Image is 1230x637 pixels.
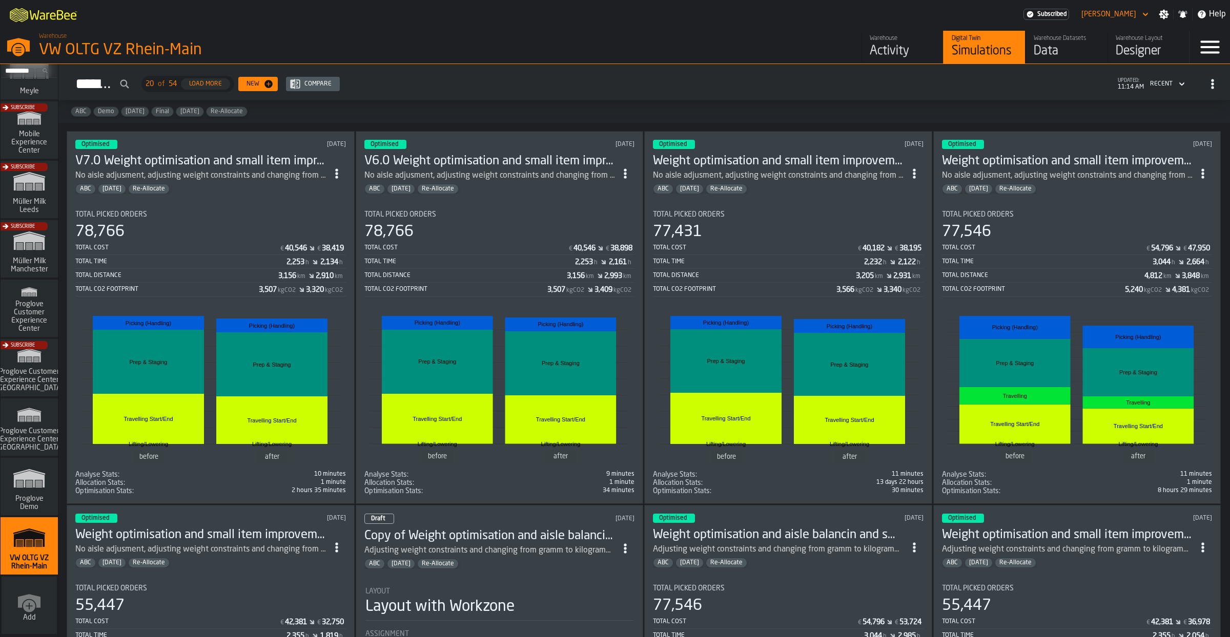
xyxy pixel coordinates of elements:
div: stat-Optimisation Stats: [364,487,635,495]
span: Feb/25 [965,185,992,193]
div: Title [653,487,786,495]
button: button-Compare [286,77,340,91]
div: Stat Value [609,258,627,266]
div: status-3 2 [364,140,406,149]
div: 77,546 [942,223,991,241]
span: kgCO2 [278,287,296,294]
text: after [1132,453,1146,460]
span: Optimisation Stats: [653,487,711,495]
div: Stat Value [884,286,901,294]
div: Weight optimisation and small item improvement V.5.0 [653,153,905,169]
a: link-to-/wh/i/a559492c-8db7-4f96-b4fe-6fc1bd76401c/simulations [1,42,58,101]
div: Title [942,471,1075,479]
div: Title [653,210,924,219]
div: ItemListCard-DashboardItemContainer [933,131,1221,504]
label: button-toggle-Help [1193,8,1230,20]
div: Stat Value [1172,286,1190,294]
h3: V6.0 Weight optimisation and small item improvement [364,153,617,169]
div: V7.0 Weight optimisation and small item improvement [75,153,327,169]
span: Optimisation Stats: [364,487,423,495]
text: after [554,453,569,460]
div: Updated: 9/15/2025, 6:58:07 PM Created: 9/15/2025, 9:22:06 AM [233,141,346,148]
div: Load More [185,80,226,88]
div: Total Distance [653,272,856,279]
span: kgCO2 [903,287,920,294]
span: Demo [94,108,118,115]
span: Re-Allocate [995,185,1036,193]
span: Optimised [81,141,109,147]
div: Stat Value [1188,244,1210,252]
div: status-3 2 [942,514,984,523]
div: 13 days 22 hours [790,479,924,486]
div: No aisle adjusment, adjusting weight constraints and changing from gramm to kilogramme and puttin... [364,169,617,182]
text: before [428,453,447,460]
div: Total CO2 Footprint [364,286,548,293]
div: Warehouse [870,35,935,42]
span: Optimised [371,141,398,147]
section: card-SimulationDashboardCard-optimised [75,202,346,495]
span: h [1205,259,1209,266]
span: € [1183,245,1187,252]
h3: Weight optimisation and small item improvement V.2.0 [942,527,1194,543]
label: button-toggle-Menu [1190,31,1230,63]
div: Stat Value [1151,244,1173,252]
span: h [594,259,598,266]
span: kgCO2 [325,287,343,294]
div: 8 hours 29 minutes [1079,487,1212,494]
section: card-SimulationDashboardCard-optimised [364,202,635,495]
label: button-toggle-Notifications [1174,9,1192,19]
text: after [265,453,280,460]
div: Stat Value [575,258,593,266]
div: Stat Value [1144,272,1162,280]
div: status-3 2 [942,140,984,149]
span: Re-Allocate [418,185,458,193]
div: stat-Total Picked Orders [364,210,635,296]
span: km [912,273,920,280]
div: status-3 2 [75,514,117,523]
div: Total Time [364,258,576,265]
a: link-to-/wh/i/44979e6c-6f66-405e-9874-c1e29f02a54a/data [1025,31,1107,63]
span: kgCO2 [855,287,873,294]
div: Weight optimisation and small item improvement V.2.0.0 [75,527,327,543]
div: Title [942,479,1075,487]
div: status-0 2 [364,514,394,524]
div: Title [653,471,786,479]
span: ABC [942,185,962,193]
span: 55,280 [653,487,924,495]
div: Total CO2 Footprint [75,286,259,293]
span: 552,800 [75,487,346,495]
span: h [883,259,887,266]
div: status-3 2 [653,140,695,149]
span: km [1201,273,1209,280]
div: Title [364,210,635,219]
div: DropdownMenuValue-4 [1150,80,1173,88]
div: Title [75,210,346,219]
div: stat-Allocation Stats: [364,479,635,487]
span: Re-Allocate [207,108,247,115]
span: h [305,259,309,266]
div: Compare [300,80,336,88]
div: stat-Analyse Stats: [653,471,924,479]
div: Updated: 9/11/2025, 10:46:27 AM Created: 9/11/2025, 1:08:16 AM [810,515,924,522]
div: Stat Value [285,244,307,252]
div: Total Time [653,258,864,265]
span: € [1146,245,1150,252]
div: 10 minutes [213,471,346,478]
div: Stat Value [1125,286,1143,294]
div: Stat Value [259,286,277,294]
div: 34 minutes [501,487,634,494]
div: No aisle adjusment, adjusting weight constraints and changing from gramm to kilogramme and puttin... [75,543,327,556]
div: stat-Allocation Stats: [942,479,1213,487]
span: Total Picked Orders [653,210,725,219]
span: kgCO2 [1144,287,1162,294]
div: Stat Value [836,286,854,294]
span: Optimised [948,141,976,147]
div: Total Distance [942,272,1145,279]
div: Total Distance [364,272,567,279]
span: Total Picked Orders [364,210,436,219]
span: h [339,259,343,266]
span: Subscribed [1037,11,1067,18]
